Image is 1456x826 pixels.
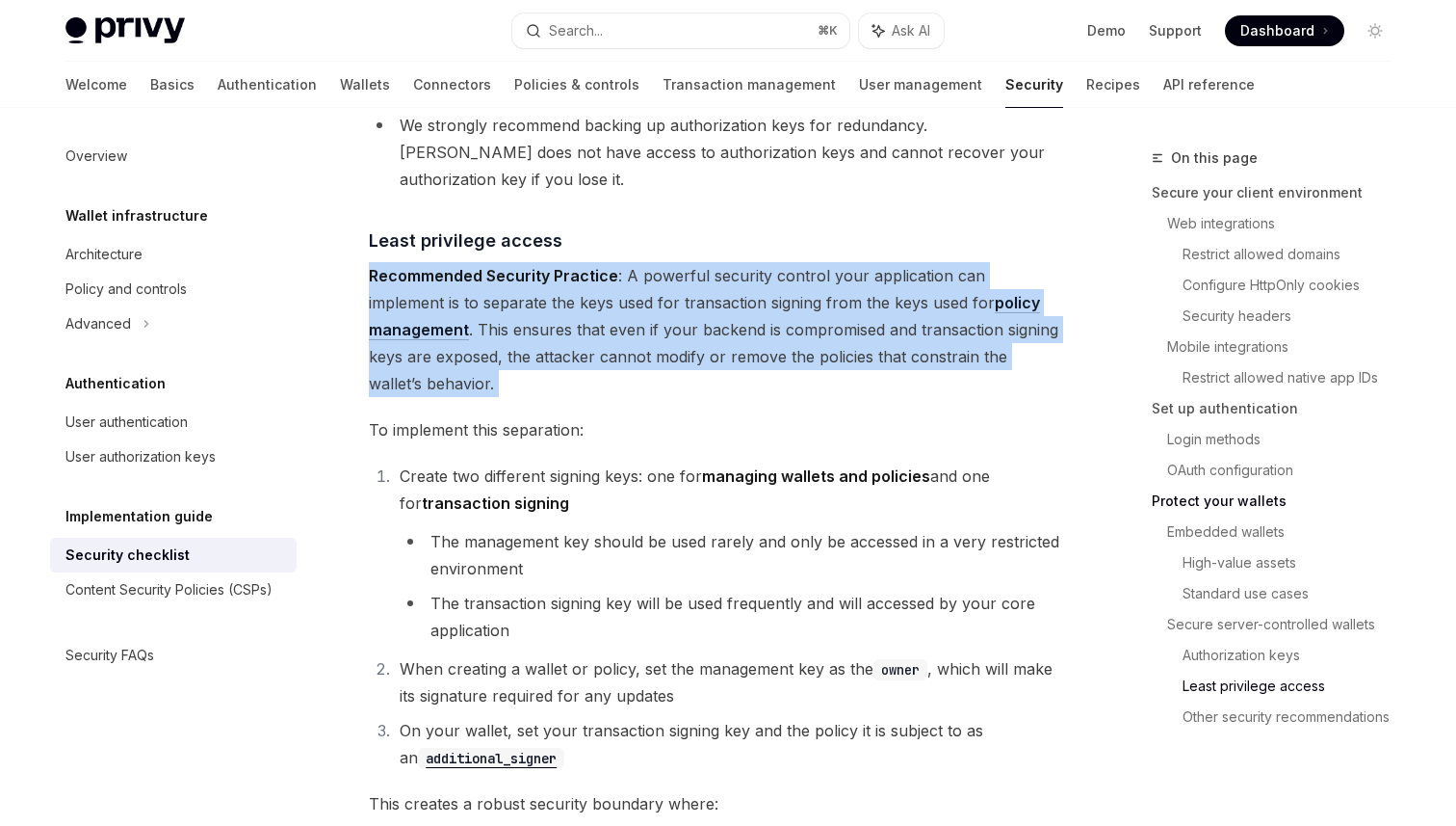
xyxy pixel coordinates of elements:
[1360,15,1391,46] button: Toggle dark mode
[1183,671,1406,702] a: Least privilege access
[1183,578,1406,609] a: Standard use cases
[1183,301,1406,332] a: Security headers
[549,19,603,42] div: Search...
[873,659,927,680] code: owner
[1183,239,1406,270] a: Restrict allowed domains
[818,23,838,39] span: ⌘ K
[1152,177,1406,208] a: Secure your client environment
[859,13,944,48] button: Ask AI
[422,493,569,513] strong: transaction signing
[65,445,216,468] div: User authorization keys
[418,748,564,767] a: additional_signer
[1183,640,1406,671] a: Authorization keys
[50,638,297,673] a: Security FAQs
[369,112,1063,193] li: We strongly recommend backing up authorization keys for redundancy. [PERSON_NAME] does not have a...
[1240,21,1314,40] span: Dashboard
[400,466,990,513] span: Create two different signing keys: one for and one for
[1087,21,1126,40] a: Demo
[65,145,127,168] div: Overview
[340,62,390,108] a: Wallets
[50,573,297,607] a: Content Security Policies (CSPs)
[400,590,1063,644] li: The transaction signing key will be used frequently and will accessed by your core application
[1167,455,1406,486] a: OAuth configuration
[1167,208,1406,239] a: Web integrations
[1183,547,1406,578] a: High-value assets
[50,440,297,474] a: User authorization keys
[65,644,154,667] div: Security FAQs
[663,62,836,108] a: Transaction management
[50,272,297,306] a: Policy and controls
[369,266,618,285] strong: Recommended Security Practice
[418,748,564,769] code: additional_signer
[1167,609,1406,640] a: Secure server-controlled wallets
[1183,702,1406,733] a: Other security recommendations
[400,659,1053,706] span: When creating a wallet or policy, set the management key as the , which will make its signature r...
[1152,393,1406,424] a: Set up authentication
[150,62,195,108] a: Basics
[369,790,1063,817] span: This creates a robust security boundary where:
[65,312,131,335] div: Advanced
[1183,362,1406,393] a: Restrict allowed native app IDs
[50,237,297,272] a: Architecture
[65,243,143,266] div: Architecture
[1005,62,1063,108] a: Security
[369,262,1063,397] span: : A powerful security control your application can implement is to separate the keys used for tra...
[1167,517,1406,547] a: Embedded wallets
[400,721,983,767] span: On your wallet, set your transaction signing key and the policy it is subject to as an
[892,21,930,40] span: Ask AI
[65,578,273,601] div: Content Security Policies (CSPs)
[369,227,562,253] span: Least privilege access
[65,544,190,567] div: Security checklist
[1171,147,1258,170] span: On this page
[400,528,1063,582] li: The management key should be used rarely and only be accessed in a very restricted environment
[1152,486,1406,517] a: Protect your wallets
[50,538,297,573] a: Security checklist
[65,17,185,44] img: light logo
[1086,62,1140,108] a: Recipes
[514,62,639,108] a: Policies & controls
[218,62,317,108] a: Authentication
[65,204,208,227] h5: Wallet infrastructure
[65,62,127,108] a: Welcome
[1167,424,1406,455] a: Login methods
[859,62,982,108] a: User management
[702,466,930,486] strong: managing wallets and policies
[65,278,187,301] div: Policy and controls
[65,411,188,434] div: User authentication
[369,416,1063,443] span: To implement this separation:
[1167,332,1406,362] a: Mobile integrations
[50,405,297,440] a: User authentication
[1163,62,1255,108] a: API reference
[512,13,849,48] button: Search...⌘K
[413,62,491,108] a: Connectors
[65,505,213,528] h5: Implementation guide
[1149,21,1202,40] a: Support
[50,139,297,173] a: Overview
[1183,270,1406,301] a: Configure HttpOnly cookies
[1225,15,1344,46] a: Dashboard
[65,372,166,395] h5: Authentication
